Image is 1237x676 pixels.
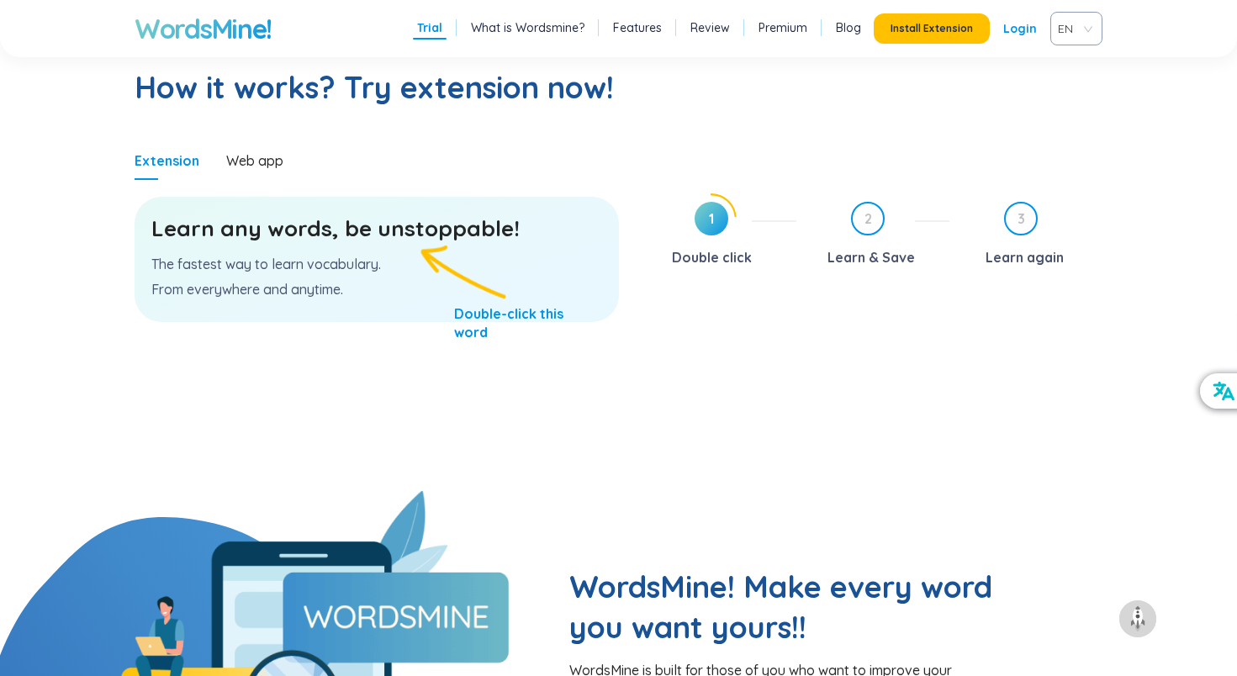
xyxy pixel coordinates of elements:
div: 3Learn again [963,202,1102,271]
div: Extension [135,151,199,170]
span: 2 [853,203,883,234]
p: The fastest way to learn vocabulary. [151,255,602,273]
span: 3 [1006,203,1036,234]
h2: WordsMine! Make every word you want yours!! [569,567,1023,647]
span: Install Extension [891,22,973,35]
div: 1Double click [644,202,797,271]
img: to top [1124,605,1151,632]
span: VIE [1058,16,1088,41]
a: Premium [759,19,807,36]
h3: Learn any words, be unstoppable! [151,214,602,244]
div: Learn again [986,244,1064,271]
a: What is Wordsmine? [471,19,584,36]
a: Login [1003,13,1037,44]
a: Features [613,19,662,36]
button: Install Extension [874,13,990,44]
a: WordsMine! [135,12,272,45]
div: 2Learn & Save [810,202,949,271]
p: From everywhere and anytime. [151,280,602,298]
div: Double click [672,244,752,271]
a: Review [690,19,730,36]
div: Web app [226,151,283,170]
div: Learn & Save [827,244,915,271]
h2: How it works? Try extension now! [135,67,1102,108]
span: 1 [695,202,728,235]
a: Trial [417,19,442,36]
a: Blog [836,19,861,36]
